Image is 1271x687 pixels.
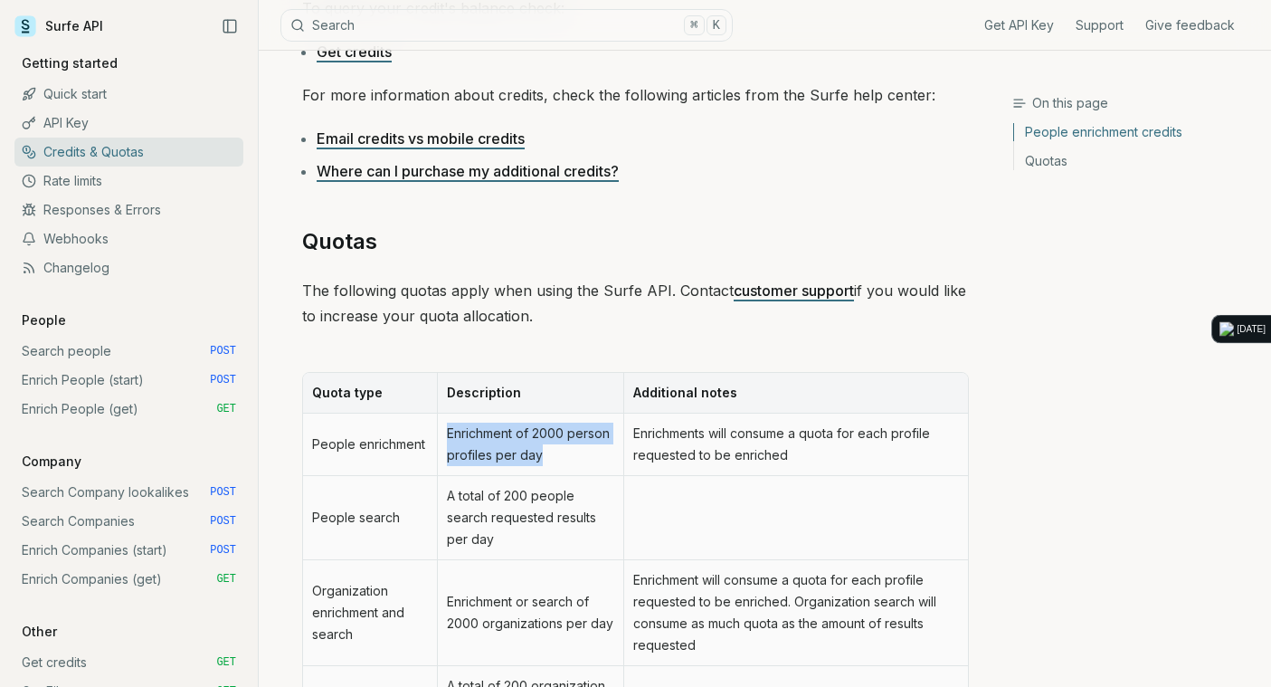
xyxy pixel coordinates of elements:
a: Credits & Quotas [14,138,243,167]
button: Search⌘K [280,9,733,42]
th: Quota type [303,373,437,414]
span: POST [210,514,236,529]
a: Quotas [302,227,377,256]
h3: On this page [1012,94,1257,112]
span: GET [216,572,236,587]
button: Collapse Sidebar [216,13,243,40]
a: Support [1076,16,1124,34]
p: Other [14,623,64,641]
span: GET [216,402,236,416]
p: For more information about credits, check the following articles from the Surfe help center: [302,82,969,108]
a: Quick start [14,80,243,109]
a: Enrich Companies (get) GET [14,565,243,594]
img: logo [1219,322,1234,337]
a: Enrich People (start) POST [14,366,243,395]
a: API Key [14,109,243,138]
a: Enrich Companies (start) POST [14,536,243,565]
p: Company [14,453,89,471]
a: Changelog [14,253,243,282]
a: Get credits GET [14,648,243,677]
td: A total of 200 people search requested results per day [437,476,623,560]
td: Organization enrichment and search [303,560,437,666]
a: Quotas [1014,147,1257,170]
kbd: K [707,15,726,35]
td: People search [303,476,437,560]
p: People [14,311,73,329]
td: Enrichment of 2000 person profiles per day [437,414,623,476]
a: Where can I purchase my additional credits? [317,162,619,180]
span: POST [210,485,236,500]
a: Give feedback [1145,16,1235,34]
a: Responses & Errors [14,196,243,224]
a: Webhooks [14,224,243,253]
a: Get API Key [984,16,1054,34]
span: POST [210,543,236,558]
a: Surfe API [14,13,103,40]
td: Enrichment or search of 2000 organizations per day [437,560,623,666]
a: Search people POST [14,337,243,366]
a: Search Companies POST [14,507,243,536]
a: Enrich People (get) GET [14,395,243,424]
span: GET [216,655,236,670]
kbd: ⌘ [684,15,704,35]
a: Get credits [317,43,392,61]
th: Additional notes [623,373,968,414]
td: Enrichment will consume a quota for each profile requested to be enriched. Organization search wi... [623,560,968,666]
span: POST [210,373,236,387]
td: Enrichments will consume a quota for each profile requested to be enriched [623,414,968,476]
td: People enrichment [303,414,437,476]
p: Getting started [14,54,125,72]
a: Email credits vs mobile credits [317,129,525,148]
span: POST [210,344,236,358]
a: Search Company lookalikes POST [14,478,243,507]
th: Description [437,373,623,414]
a: People enrichment credits [1014,123,1257,147]
p: The following quotas apply when using the Surfe API. Contact if you would like to increase your q... [302,278,969,329]
a: Rate limits [14,167,243,196]
a: customer support [734,281,854,300]
div: [DATE] [1238,322,1266,337]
